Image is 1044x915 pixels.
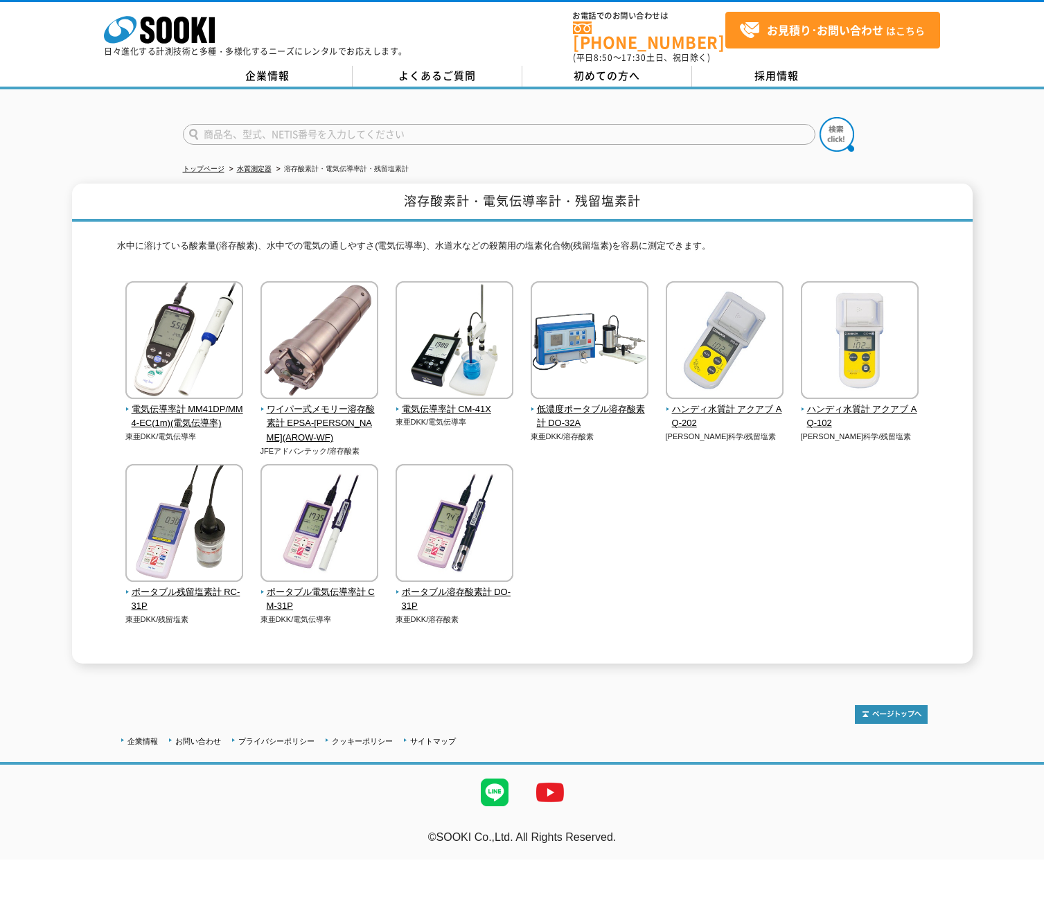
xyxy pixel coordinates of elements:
a: プライバシーポリシー [238,737,315,745]
span: ポータブル残留塩素計 RC-31P [125,585,244,614]
a: 初めての方へ [522,66,692,87]
span: ポータブル溶存酸素計 DO-31P [396,585,514,614]
a: 低濃度ポータブル溶存酸素計 DO-32A [531,389,649,431]
span: ハンディ水質計 アクアブ AQ-202 [666,402,784,432]
a: お問い合わせ [175,737,221,745]
img: LINE [467,765,522,820]
p: 東亜DKK/残留塩素 [125,614,244,625]
a: お見積り･お問い合わせはこちら [725,12,940,48]
a: サイトマップ [410,737,456,745]
img: ハンディ水質計 アクアブ AQ-202 [666,281,784,402]
p: [PERSON_NAME]科学/残留塩素 [666,431,784,443]
span: 8:50 [594,51,613,64]
a: ワイパー式メモリー溶存酸素計 EPSA-[PERSON_NAME](AROW-WF) [260,389,379,445]
p: 東亜DKK/溶存酸素 [396,614,514,625]
a: トップページ [183,165,224,172]
img: トップページへ [855,705,928,724]
a: 電気伝導率計 CM-41X [396,389,514,417]
a: [PHONE_NUMBER] [573,21,725,50]
img: 電気伝導率計 CM-41X [396,281,513,402]
input: 商品名、型式、NETIS番号を入力してください [183,124,815,145]
a: ハンディ水質計 アクアブ AQ-102 [801,389,919,431]
li: 溶存酸素計・電気伝導率計・残留塩素計 [274,162,409,177]
p: [PERSON_NAME]科学/残留塩素 [801,431,919,443]
span: ワイパー式メモリー溶存酸素計 EPSA-[PERSON_NAME](AROW-WF) [260,402,379,445]
p: 水中に溶けている酸素量(溶存酸素)、水中での電気の通しやすさ(電気伝導率)、水道水などの殺菌用の塩素化合物(残留塩素)を容易に測定できます。 [117,239,928,260]
span: 低濃度ポータブル溶存酸素計 DO-32A [531,402,649,432]
img: ポータブル溶存酸素計 DO-31P [396,464,513,585]
img: 低濃度ポータブル溶存酸素計 DO-32A [531,281,648,402]
span: 初めての方へ [574,68,640,83]
a: 水質測定器 [237,165,272,172]
span: ポータブル電気伝導率計 CM-31P [260,585,379,614]
span: (平日 ～ 土日、祝日除く) [573,51,710,64]
span: 電気伝導率計 MM41DP/MM4-EC(1m)(電気伝導率) [125,402,244,432]
h1: 溶存酸素計・電気伝導率計・残留塩素計 [72,184,973,222]
a: クッキーポリシー [332,737,393,745]
a: ポータブル残留塩素計 RC-31P [125,572,244,614]
a: ポータブル電気伝導率計 CM-31P [260,572,379,614]
a: テストMail [991,846,1044,858]
img: ポータブル残留塩素計 RC-31P [125,464,243,585]
a: 企業情報 [127,737,158,745]
img: btn_search.png [820,117,854,152]
a: ハンディ水質計 アクアブ AQ-202 [666,389,784,431]
span: お電話でのお問い合わせは [573,12,725,20]
img: YouTube [522,765,578,820]
strong: お見積り･お問い合わせ [767,21,883,38]
span: はこちら [739,20,925,41]
p: JFEアドバンテック/溶存酸素 [260,445,379,457]
span: 電気伝導率計 CM-41X [396,402,514,417]
img: 電気伝導率計 MM41DP/MM4-EC(1m)(電気伝導率) [125,281,243,402]
a: 企業情報 [183,66,353,87]
img: ワイパー式メモリー溶存酸素計 EPSA-RINKO(AROW-WF) [260,281,378,402]
p: 東亜DKK/電気伝導率 [260,614,379,625]
p: 東亜DKK/電気伝導率 [125,431,244,443]
span: 17:30 [621,51,646,64]
p: 東亜DKK/溶存酸素 [531,431,649,443]
a: 採用情報 [692,66,862,87]
p: 東亜DKK/電気伝導率 [396,416,514,428]
img: ポータブル電気伝導率計 CM-31P [260,464,378,585]
img: ハンディ水質計 アクアブ AQ-102 [801,281,919,402]
p: 日々進化する計測技術と多種・多様化するニーズにレンタルでお応えします。 [104,47,407,55]
a: よくあるご質問 [353,66,522,87]
a: 電気伝導率計 MM41DP/MM4-EC(1m)(電気伝導率) [125,389,244,431]
a: ポータブル溶存酸素計 DO-31P [396,572,514,614]
span: ハンディ水質計 アクアブ AQ-102 [801,402,919,432]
